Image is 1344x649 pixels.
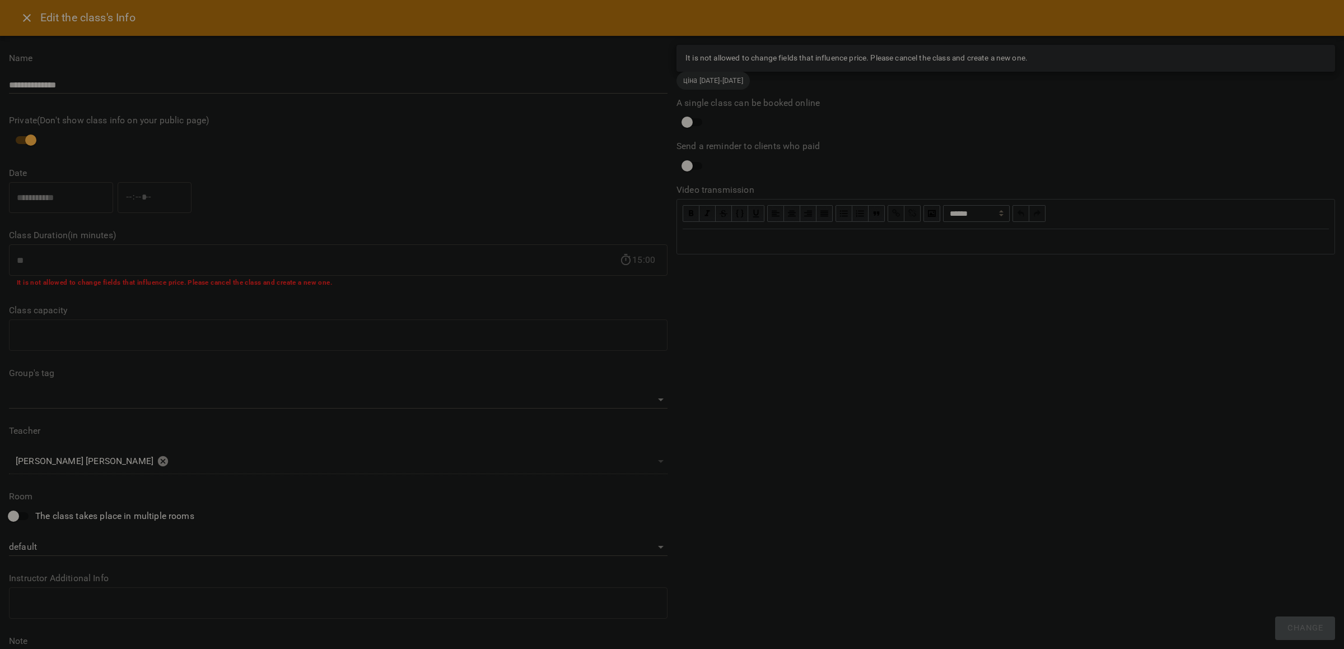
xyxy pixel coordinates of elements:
[676,99,1335,108] label: A single class can be booked online
[732,205,748,222] button: Monospace
[685,48,1028,68] div: It is not allowed to change fields that influence price. Please cancel the class and create a new...
[869,205,885,222] button: Blockquote
[17,279,332,286] b: It is not allowed to change fields that influence price. Please cancel the class and create a new...
[852,205,869,222] button: OL
[9,169,668,178] label: Date
[748,205,764,222] button: Underline
[836,205,852,222] button: UL
[816,205,833,222] button: Align Justify
[9,369,668,378] label: Group's tag
[9,116,668,125] label: Private(Don't show class info on your public page)
[923,205,940,222] button: Image
[699,205,716,222] button: Italic
[9,427,668,435] label: Teacher
[9,449,668,474] div: [PERSON_NAME] [PERSON_NAME]
[9,231,668,240] label: Class Duration(in minutes)
[13,4,40,31] button: Close
[16,455,153,468] p: [PERSON_NAME] [PERSON_NAME]
[9,306,668,315] label: Class capacity
[9,637,668,646] label: Note
[943,205,1010,222] span: Normal
[35,509,194,523] span: The class takes place in multiple rooms
[9,574,668,583] label: Instructor Additional Info
[676,142,1335,151] label: Send a reminder to clients who paid
[767,205,784,222] button: Align Left
[676,75,750,86] span: ціна [DATE]-[DATE]
[800,205,816,222] button: Align Right
[1029,205,1046,222] button: Redo
[9,452,172,470] div: [PERSON_NAME] [PERSON_NAME]
[9,54,668,63] label: Name
[9,492,668,501] label: Room
[40,9,136,26] h6: Edit the class's Info
[9,539,668,557] div: default
[888,205,904,222] button: Link
[784,205,800,222] button: Align Center
[943,205,1010,222] select: Block type
[678,230,1334,253] div: Edit text
[716,205,732,222] button: Strikethrough
[904,205,921,222] button: Remove Link
[676,186,1335,194] label: Video transmission
[683,205,699,222] button: Bold
[1012,205,1029,222] button: Undo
